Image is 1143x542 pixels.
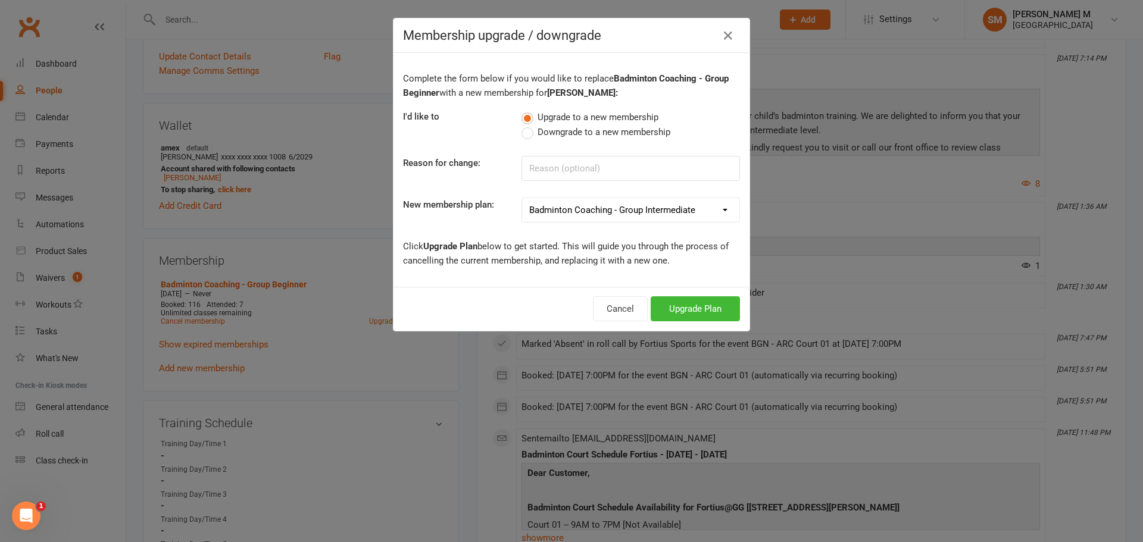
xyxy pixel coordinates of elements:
[403,28,740,43] h4: Membership upgrade / downgrade
[423,241,477,252] b: Upgrade Plan
[403,156,480,170] label: Reason for change:
[538,110,658,123] span: Upgrade to a new membership
[12,502,40,530] iframe: Intercom live chat
[403,198,494,212] label: New membership plan:
[538,125,670,137] span: Downgrade to a new membership
[651,296,740,321] button: Upgrade Plan
[36,502,46,511] span: 1
[521,156,740,181] input: Reason (optional)
[403,109,439,124] label: I'd like to
[403,239,740,268] p: Click below to get started. This will guide you through the process of cancelling the current mem...
[719,26,738,45] button: Close
[593,296,648,321] button: Cancel
[547,87,618,98] b: [PERSON_NAME]:
[403,71,740,100] p: Complete the form below if you would like to replace with a new membership for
